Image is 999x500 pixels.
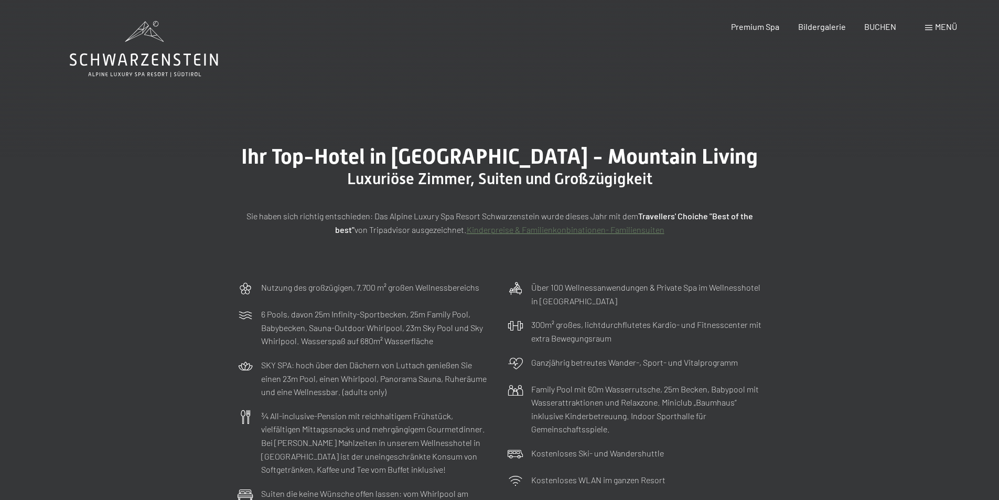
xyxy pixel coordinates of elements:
[467,225,664,235] a: Kinderpreise & Familienkonbinationen- Familiensuiten
[531,473,665,487] p: Kostenloses WLAN im ganzen Resort
[335,211,753,235] strong: Travellers' Choiche "Best of the best"
[261,307,492,348] p: 6 Pools, davon 25m Infinity-Sportbecken, 25m Family Pool, Babybecken, Sauna-Outdoor Whirlpool, 23...
[531,446,664,460] p: Kostenloses Ski- und Wandershuttle
[261,409,492,476] p: ¾ All-inclusive-Pension mit reichhaltigem Frühstück, vielfältigen Mittagssnacks und mehrgängigem ...
[238,209,762,236] p: Sie haben sich richtig entschieden: Das Alpine Luxury Spa Resort Schwarzenstein wurde dieses Jahr...
[531,318,762,345] p: 300m² großes, lichtdurchflutetes Kardio- und Fitnesscenter mit extra Bewegungsraum
[798,22,846,31] a: Bildergalerie
[261,281,479,294] p: Nutzung des großzügigen, 7.700 m² großen Wellnessbereichs
[347,169,652,188] span: Luxuriöse Zimmer, Suiten und Großzügigkeit
[531,281,762,307] p: Über 100 Wellnessanwendungen & Private Spa im Wellnesshotel in [GEOGRAPHIC_DATA]
[241,144,758,169] span: Ihr Top-Hotel in [GEOGRAPHIC_DATA] - Mountain Living
[531,356,738,369] p: Ganzjährig betreutes Wander-, Sport- und Vitalprogramm
[531,382,762,436] p: Family Pool mit 60m Wasserrutsche, 25m Becken, Babypool mit Wasserattraktionen und Relaxzone. Min...
[261,358,492,399] p: SKY SPA: hoch über den Dächern von Luttach genießen Sie einen 23m Pool, einen Whirlpool, Panorama...
[731,22,779,31] a: Premium Spa
[935,22,957,31] span: Menü
[864,22,896,31] a: BUCHEN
